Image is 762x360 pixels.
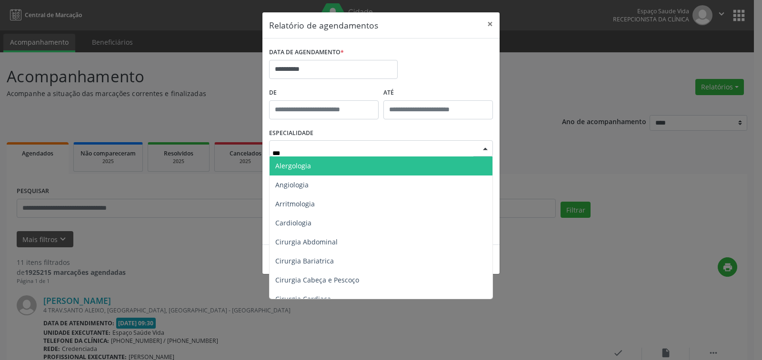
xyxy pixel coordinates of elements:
[269,45,344,60] label: DATA DE AGENDAMENTO
[275,180,309,189] span: Angiologia
[269,86,379,100] label: De
[275,199,315,208] span: Arritmologia
[275,161,311,170] span: Alergologia
[269,126,313,141] label: ESPECIALIDADE
[481,12,500,36] button: Close
[269,19,378,31] h5: Relatório de agendamentos
[275,237,338,246] span: Cirurgia Abdominal
[275,218,311,227] span: Cardiologia
[275,294,331,303] span: Cirurgia Cardiaca
[383,86,493,100] label: ATÉ
[275,256,334,265] span: Cirurgia Bariatrica
[275,275,359,284] span: Cirurgia Cabeça e Pescoço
